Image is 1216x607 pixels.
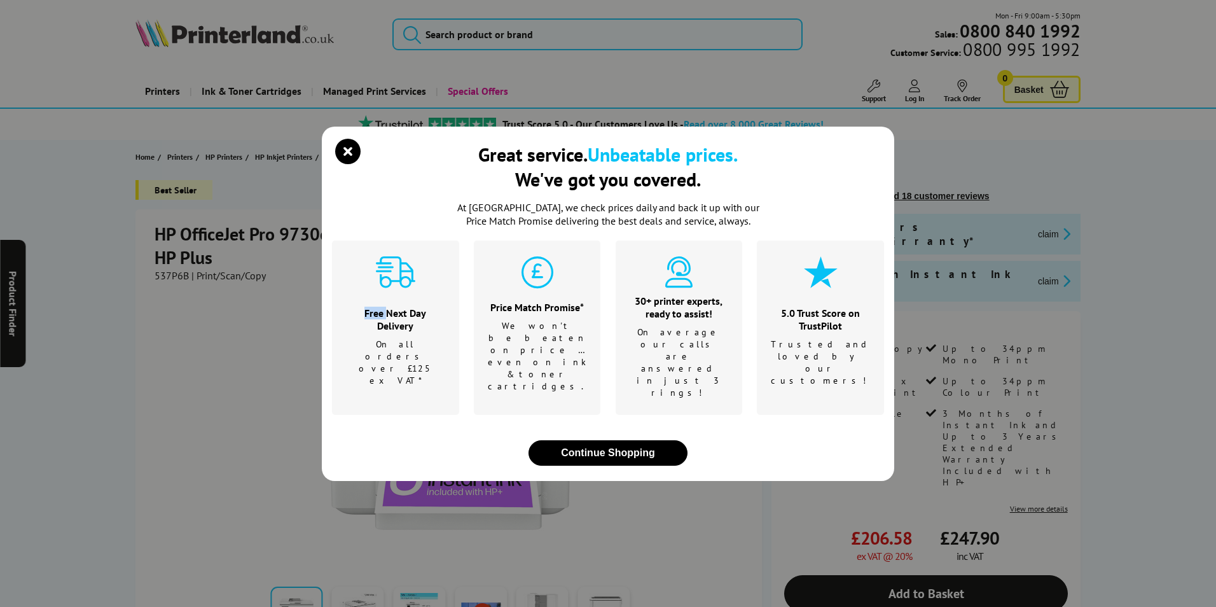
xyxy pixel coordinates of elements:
div: 5.0 Trust Score on TrustPilot [771,307,871,332]
div: Great service. We've got you covered. [478,142,738,192]
div: 30+ printer experts, ready to assist! [632,295,727,320]
button: close modal [529,440,687,466]
p: On all orders over £125 ex VAT* [348,338,443,387]
p: We won't be beaten on price …even on ink & toner cartridges. [488,320,587,393]
div: Free Next Day Delivery [348,307,443,332]
p: Trusted and loved by our customers! [771,338,871,387]
b: Unbeatable prices. [588,142,738,167]
div: Price Match Promise* [488,301,587,314]
p: On average our calls are answered in just 3 rings! [632,326,727,399]
p: At [GEOGRAPHIC_DATA], we check prices daily and back it up with our Price Match Promise deliverin... [449,201,767,228]
button: close modal [338,142,357,161]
